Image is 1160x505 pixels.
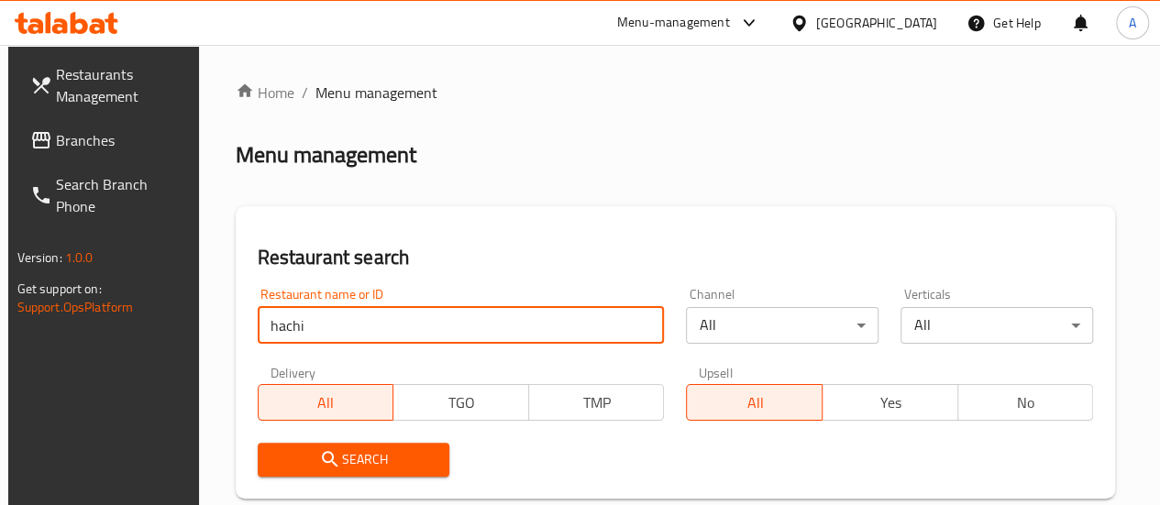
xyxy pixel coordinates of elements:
[16,118,202,162] a: Branches
[1129,13,1136,33] span: A
[56,63,187,107] span: Restaurants Management
[271,366,316,379] label: Delivery
[258,384,394,421] button: All
[900,307,1093,344] div: All
[315,82,437,104] span: Menu management
[56,173,187,217] span: Search Branch Phone
[17,277,102,301] span: Get support on:
[686,384,823,421] button: All
[699,366,733,379] label: Upsell
[16,52,202,118] a: Restaurants Management
[816,13,937,33] div: [GEOGRAPHIC_DATA]
[266,390,387,416] span: All
[694,390,815,416] span: All
[528,384,665,421] button: TMP
[830,390,951,416] span: Yes
[536,390,657,416] span: TMP
[272,448,436,471] span: Search
[56,129,187,151] span: Branches
[966,390,1087,416] span: No
[258,443,450,477] button: Search
[236,82,294,104] a: Home
[236,140,416,170] h2: Menu management
[65,246,94,269] span: 1.0.0
[617,12,730,34] div: Menu-management
[236,82,1116,104] nav: breadcrumb
[258,244,1094,271] h2: Restaurant search
[17,246,62,269] span: Version:
[401,390,522,416] span: TGO
[302,82,308,104] li: /
[17,295,134,319] a: Support.OpsPlatform
[392,384,529,421] button: TGO
[957,384,1094,421] button: No
[822,384,958,421] button: Yes
[686,307,878,344] div: All
[258,307,665,344] input: Search for restaurant name or ID..
[16,162,202,228] a: Search Branch Phone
